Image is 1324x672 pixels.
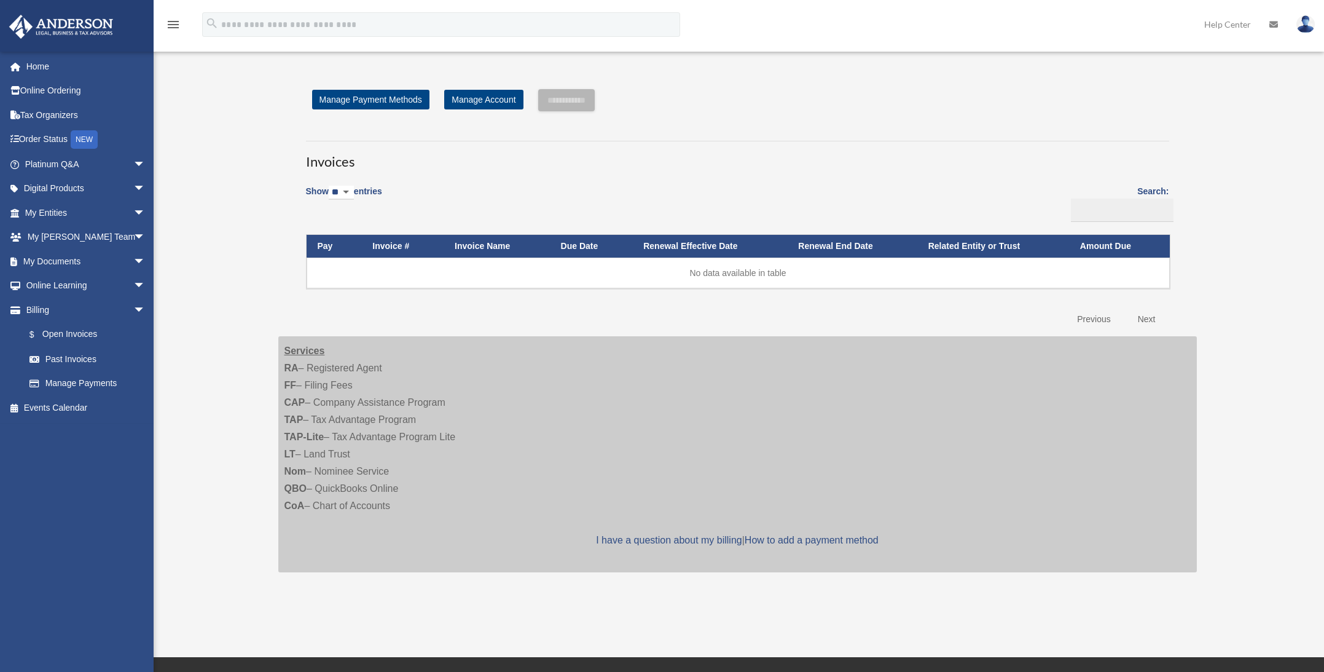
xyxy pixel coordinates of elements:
a: Past Invoices [17,347,158,371]
a: Next [1129,307,1165,332]
strong: QBO [284,483,307,494]
a: Events Calendar [9,395,164,420]
select: Showentries [329,186,354,200]
th: Renewal Effective Date: activate to sort column ascending [632,235,787,258]
a: My Documentsarrow_drop_down [9,249,164,274]
a: Order StatusNEW [9,127,164,152]
strong: CAP [284,397,305,408]
a: Manage Payment Methods [312,90,429,109]
a: Online Ordering [9,79,164,103]
h3: Invoices [306,141,1169,172]
a: Home [9,54,164,79]
span: $ [36,327,42,342]
strong: LT [284,449,296,459]
div: – Registered Agent – Filing Fees – Company Assistance Program – Tax Advantage Program – Tax Advan... [278,336,1197,572]
span: arrow_drop_down [133,274,158,299]
strong: TAP-Lite [284,432,324,442]
span: arrow_drop_down [133,176,158,202]
a: My [PERSON_NAME] Teamarrow_drop_down [9,225,164,250]
input: Search: [1071,199,1173,222]
i: search [205,17,219,30]
a: Billingarrow_drop_down [9,298,158,322]
a: $Open Invoices [17,322,152,347]
img: Anderson Advisors Platinum Portal [6,15,117,39]
td: No data available in table [307,258,1170,288]
strong: Nom [284,466,307,476]
p: | [284,532,1191,549]
strong: CoA [284,500,305,511]
a: Tax Organizers [9,103,164,127]
span: arrow_drop_down [133,298,158,323]
th: Renewal End Date: activate to sort column ascending [787,235,917,258]
a: menu [166,22,181,32]
th: Related Entity or Trust: activate to sort column ascending [917,235,1069,258]
a: How to add a payment method [745,535,879,545]
a: Platinum Q&Aarrow_drop_down [9,152,164,176]
strong: FF [284,380,297,390]
a: Online Learningarrow_drop_down [9,274,164,298]
label: Search: [1067,184,1169,222]
div: NEW [71,130,98,149]
strong: Services [284,346,325,356]
a: Manage Account [444,90,523,109]
label: Show entries [306,184,382,212]
a: Previous [1068,307,1119,332]
th: Pay: activate to sort column descending [307,235,362,258]
span: arrow_drop_down [133,200,158,226]
a: My Entitiesarrow_drop_down [9,200,164,225]
th: Invoice #: activate to sort column ascending [361,235,444,258]
th: Due Date: activate to sort column ascending [550,235,633,258]
a: Digital Productsarrow_drop_down [9,176,164,201]
span: arrow_drop_down [133,225,158,250]
i: menu [166,17,181,32]
span: arrow_drop_down [133,249,158,274]
span: arrow_drop_down [133,152,158,177]
th: Invoice Name: activate to sort column ascending [444,235,550,258]
th: Amount Due: activate to sort column ascending [1069,235,1170,258]
a: I have a question about my billing [596,535,742,545]
img: User Pic [1296,15,1315,33]
strong: TAP [284,414,304,425]
strong: RA [284,363,299,373]
a: Manage Payments [17,371,158,396]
